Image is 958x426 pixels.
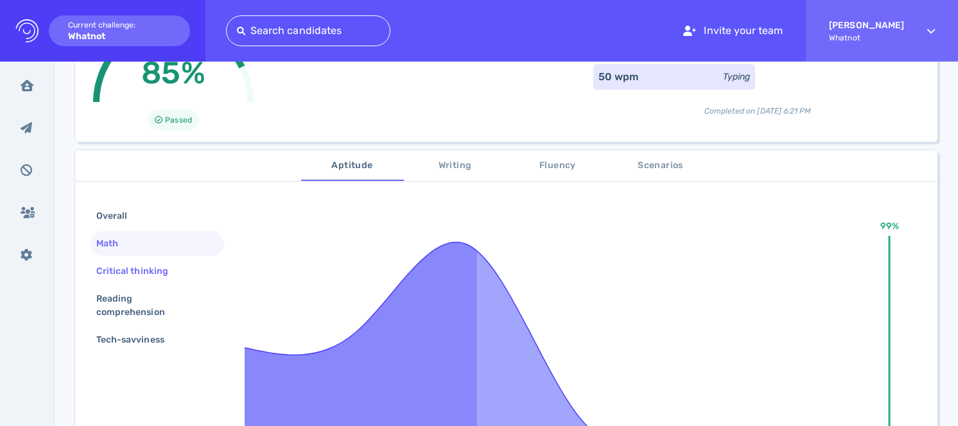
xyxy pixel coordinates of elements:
div: Math [94,234,134,253]
div: Critical thinking [94,262,184,280]
span: Passed [165,112,191,128]
span: Aptitude [309,158,396,174]
div: Completed on [DATE] 6:21 PM [593,95,922,117]
div: 50 wpm [598,69,638,85]
text: 99% [880,221,899,232]
span: Writing [412,158,499,174]
span: 85% [141,55,205,91]
span: Scenarios [617,158,704,174]
div: Overall [94,207,143,225]
span: Whatnot [829,33,904,42]
span: Fluency [514,158,602,174]
strong: [PERSON_NAME] [829,20,904,31]
div: Reading comprehension [94,289,211,321]
div: Typing [723,70,750,83]
div: Tech-savviness [94,330,180,349]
